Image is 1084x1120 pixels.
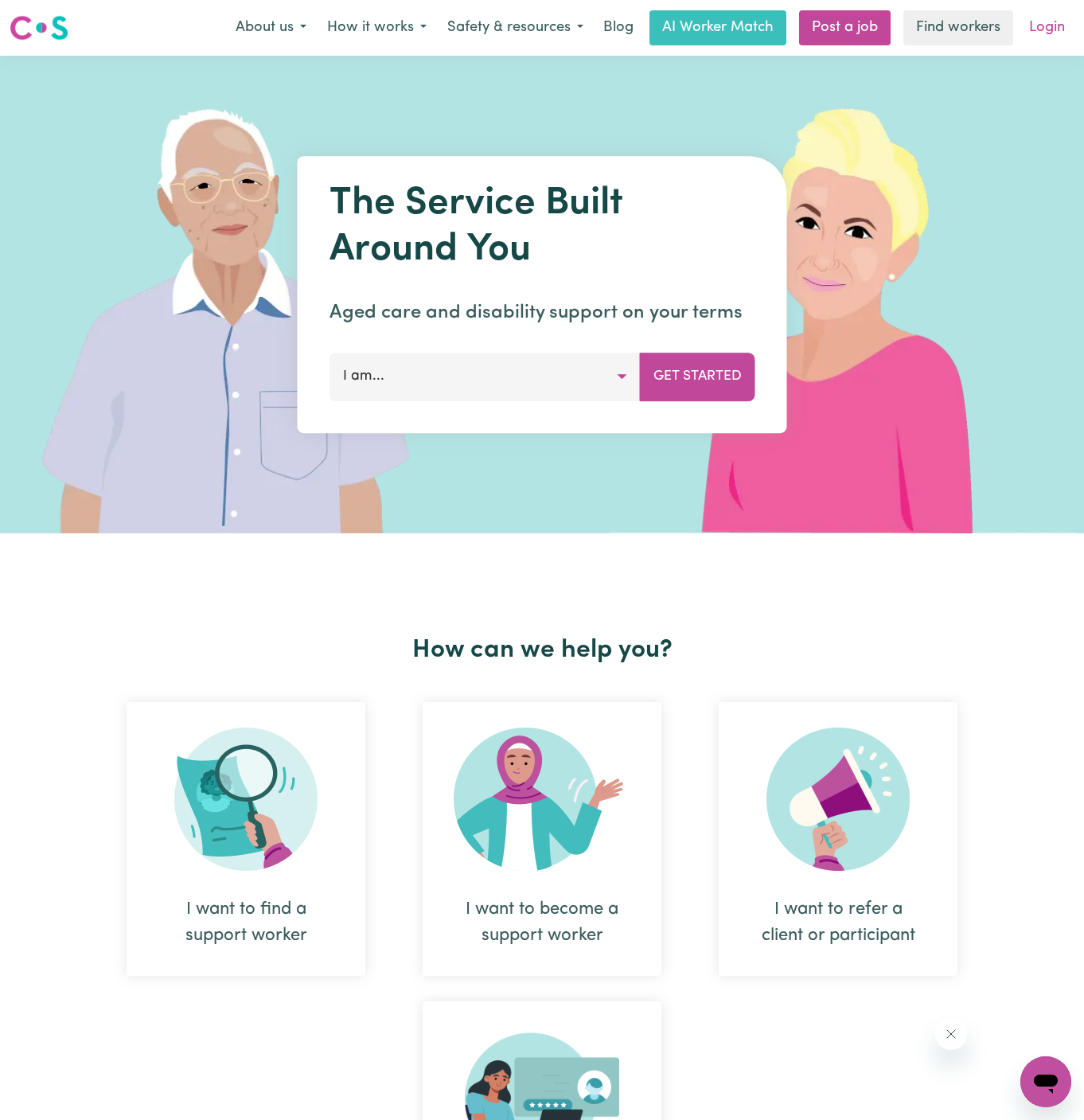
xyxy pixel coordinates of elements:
[437,11,594,45] button: Safety & resources
[127,702,365,976] div: I want to find a support worker
[454,728,630,871] img: Become Worker
[594,10,643,45] a: Blog
[757,896,919,949] div: I want to refer a client or participant
[1020,10,1074,45] a: Login
[10,11,96,24] span: Need any help?
[766,728,910,871] img: Refer
[719,702,957,976] div: I want to refer a client or participant
[317,11,437,45] button: How it works
[225,11,317,45] button: About us
[461,896,623,949] div: I want to become a support worker
[98,635,986,665] h2: How can we help you?
[10,10,68,46] a: Careseekers logo
[329,353,641,400] button: I am...
[329,181,755,273] h1: The Service Built Around You
[423,702,661,976] div: I want to become a support worker
[165,896,327,949] div: I want to find a support worker
[935,1018,967,1050] iframe: Close message
[174,728,318,871] img: Search
[1020,1056,1071,1107] iframe: Button to launch messaging window
[640,353,755,400] button: Get Started
[799,10,891,45] a: Post a job
[903,10,1013,45] a: Find workers
[329,299,755,327] p: Aged care and disability support on your terms
[649,10,786,45] a: AI Worker Match
[10,14,68,42] img: Careseekers logo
